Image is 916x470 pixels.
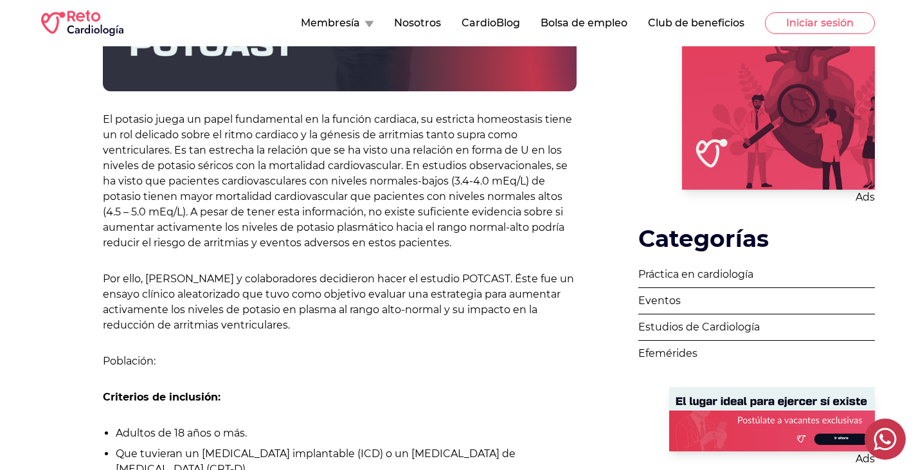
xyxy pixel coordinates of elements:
p: El potasio juega un papel fundamental en la función cardiaca, su estricta homeostasis tiene un ro... [103,112,577,251]
a: Estudios de Cardiología [638,314,875,341]
button: Bolsa de empleo [541,15,627,31]
button: Membresía [301,15,373,31]
p: Ads [669,451,875,467]
img: RETO Cardio Logo [41,10,123,36]
a: Práctica en cardiología [638,262,875,288]
li: Adultos de 18 años o más. [116,426,577,441]
h2: Categorías [638,226,875,251]
button: Club de beneficios [648,15,744,31]
img: Ad - web | blog-post | side | reto cardiologia bolsa de empleo | 2025-08-28 | 1 [669,387,875,451]
button: CardioBlog [462,15,520,31]
a: Eventos [638,288,875,314]
p: Por ello, [PERSON_NAME] y colaboradores decidieron hacer el estudio POTCAST. Éste fue un ensayo c... [103,271,577,333]
button: Nosotros [394,15,441,31]
a: Efemérides [638,341,875,366]
button: Iniciar sesión [765,12,875,34]
strong: Criterios de inclusión: [103,391,220,403]
p: Población: [103,354,577,369]
p: Ads [682,190,875,205]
